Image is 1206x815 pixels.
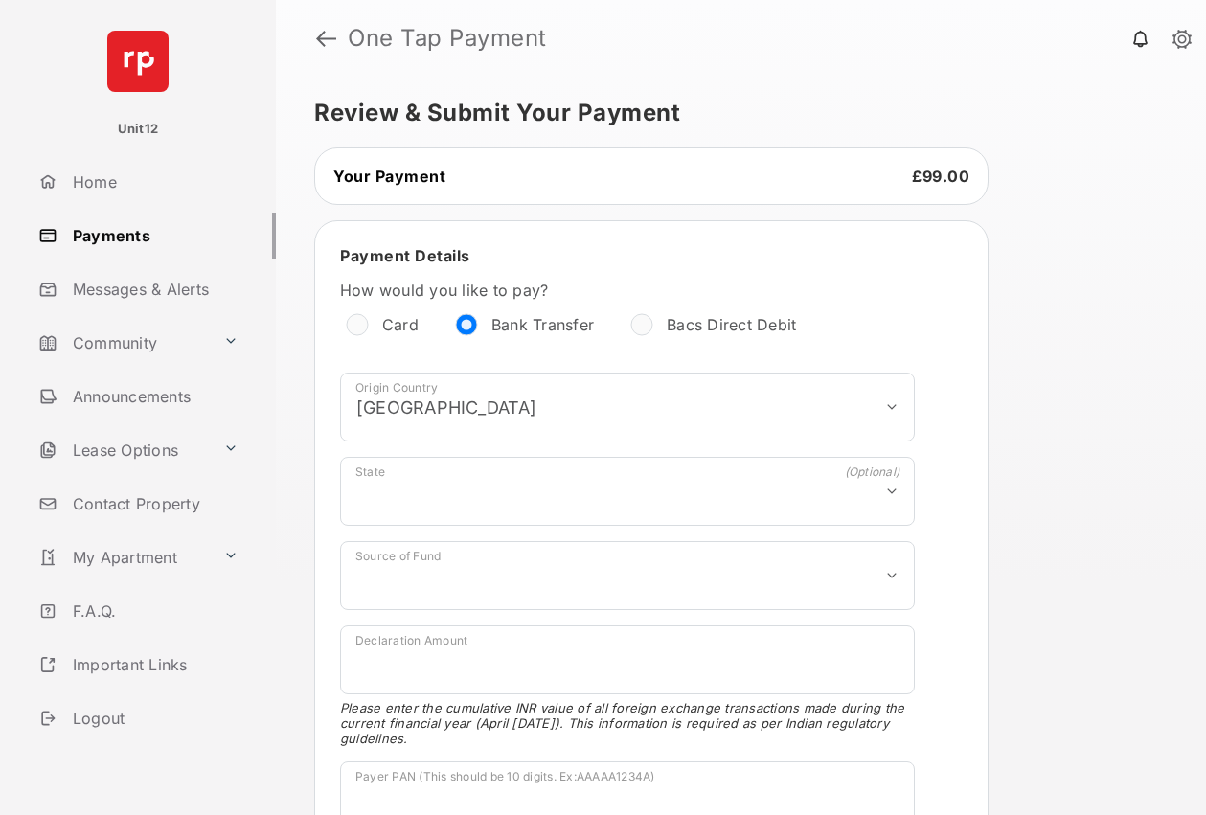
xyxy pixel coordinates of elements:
label: Card [382,315,419,334]
a: Announcements [31,374,276,419]
a: My Apartment [31,534,216,580]
a: Community [31,320,216,366]
strong: One Tap Payment [348,27,547,50]
a: Important Links [31,642,246,688]
a: Lease Options [31,427,216,473]
span: Please enter the cumulative INR value of all foreign exchange transactions made during the curren... [340,700,915,746]
a: Payments [31,213,276,259]
span: Your Payment [333,167,445,186]
label: Bank Transfer [491,315,594,334]
label: How would you like to pay? [340,281,915,300]
a: Logout [31,695,276,741]
a: Home [31,159,276,205]
label: Bacs Direct Debit [667,315,796,334]
a: Messages & Alerts [31,266,276,312]
img: svg+xml;base64,PHN2ZyB4bWxucz0iaHR0cDovL3d3dy53My5vcmcvMjAwMC9zdmciIHdpZHRoPSI2NCIgaGVpZ2h0PSI2NC... [107,31,169,92]
span: £99.00 [912,167,969,186]
a: F.A.Q. [31,588,276,634]
h5: Review & Submit Your Payment [314,102,1152,125]
a: Contact Property [31,481,276,527]
p: Unit12 [118,120,159,139]
span: Payment Details [340,246,470,265]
